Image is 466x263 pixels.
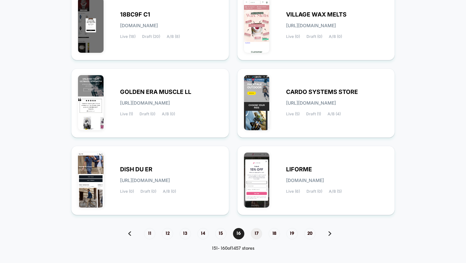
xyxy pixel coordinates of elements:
[120,167,152,172] span: DISH DU ER
[286,228,298,239] span: 19
[180,228,191,239] span: 13
[329,189,342,194] span: A/B (5)
[120,189,134,194] span: Live (0)
[78,75,104,130] img: GOLDEN_ERA_MUSCLE_LLC
[122,246,344,251] div: 151 - 160 of 1457 stores
[120,178,170,183] span: [URL][DOMAIN_NAME]
[120,34,136,39] span: Live (18)
[269,228,280,239] span: 18
[120,90,191,94] span: GOLDEN ERA MUSCLE LL
[286,178,324,183] span: [DOMAIN_NAME]
[327,112,341,116] span: A/B (4)
[304,228,316,239] span: 20
[197,228,209,239] span: 14
[306,34,322,39] span: Draft (0)
[144,228,155,239] span: 11
[329,34,342,39] span: A/B (0)
[142,34,160,39] span: Draft (20)
[286,167,312,172] span: LIFORME
[120,112,133,116] span: Live (1)
[286,34,300,39] span: Live (0)
[306,112,321,116] span: Draft (1)
[251,228,262,239] span: 17
[120,12,150,17] span: 18BC9F C1
[244,75,270,130] img: CARDO_SYSTEMS_STORE
[286,90,358,94] span: CARDO SYSTEMS STORE
[215,228,227,239] span: 15
[167,34,180,39] span: A/B (8)
[162,228,173,239] span: 12
[244,153,270,208] img: LIFORME
[286,23,336,28] span: [URL][DOMAIN_NAME]
[286,12,347,17] span: VILLAGE WAX MELTS
[120,23,158,28] span: [DOMAIN_NAME]
[128,231,131,236] img: pagination back
[139,112,155,116] span: Draft (0)
[286,112,300,116] span: Live (5)
[78,153,104,208] img: DISH_DU_ER
[120,101,170,105] span: [URL][DOMAIN_NAME]
[163,189,176,194] span: A/B (0)
[286,101,336,105] span: [URL][DOMAIN_NAME]
[233,228,244,239] span: 16
[328,231,331,236] img: pagination forward
[286,189,300,194] span: Live (6)
[306,189,322,194] span: Draft (0)
[162,112,175,116] span: A/B (0)
[140,189,156,194] span: Draft (0)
